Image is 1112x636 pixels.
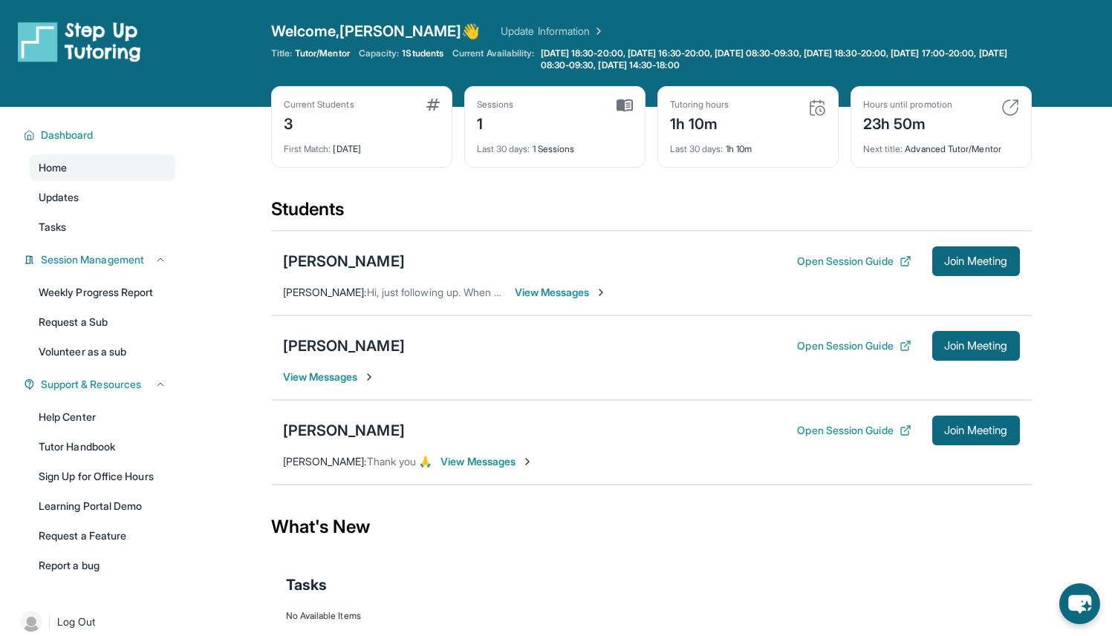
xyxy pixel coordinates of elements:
span: View Messages [515,285,608,300]
a: Help Center [30,404,175,430]
img: user-img [21,612,42,632]
button: Session Management [35,252,166,267]
span: View Messages [440,454,533,469]
span: Title: [271,47,292,59]
div: 3 [284,111,354,134]
button: Open Session Guide [797,254,911,269]
img: logo [18,21,141,62]
span: Next title : [863,143,903,154]
a: Sign Up for Office Hours [30,463,175,490]
span: | [48,613,51,631]
a: Weekly Progress Report [30,279,175,306]
img: Chevron-Right [595,286,607,298]
button: Open Session Guide [797,423,911,438]
span: Capacity: [359,47,400,59]
div: Sessions [477,99,514,111]
button: Join Meeting [932,246,1020,276]
a: Home [30,154,175,181]
a: Report a bug [30,552,175,579]
span: Session Management [41,252,144,267]
img: card [426,99,440,111]
img: Chevron-Right [363,371,375,383]
div: 1h 10m [670,111,729,134]
span: Last 30 days : [670,143,724,154]
span: [PERSON_NAME] : [283,455,367,468]
span: First Match : [284,143,331,154]
div: What's New [271,494,1032,560]
a: Request a Feature [30,522,175,549]
img: Chevron-Right [521,456,533,468]
div: Tutoring hours [670,99,729,111]
span: [DATE] 18:30-20:00, [DATE] 16:30-20:00, [DATE] 08:30-09:30, [DATE] 18:30-20:00, [DATE] 17:00-20:0... [541,47,1029,71]
span: Tasks [286,574,327,595]
div: 1h 10m [670,134,826,155]
div: No Available Items [286,610,1017,622]
a: Tutor Handbook [30,433,175,460]
div: 1 Sessions [477,134,633,155]
span: [PERSON_NAME] : [283,286,367,298]
span: Join Meeting [944,426,1008,435]
div: Advanced Tutor/Mentor [863,134,1019,155]
span: Tutor/Mentor [295,47,350,59]
a: Learning Portal Demo [30,493,175,519]
a: Request a Sub [30,309,175,335]
img: card [617,99,633,112]
button: Dashboard [35,128,166,142]
button: Join Meeting [932,331,1020,361]
img: card [808,99,826,117]
span: Support & Resources [41,377,141,392]
a: Volunteer as a sub [30,338,175,365]
button: Support & Resources [35,377,166,392]
div: Students [271,197,1032,230]
a: Update Information [501,24,605,39]
span: Home [39,160,67,175]
button: chat-button [1059,583,1100,624]
span: Updates [39,190,79,205]
a: Tasks [30,214,175,240]
span: Log Out [57,614,96,629]
span: 1 Students [402,47,443,59]
img: card [1001,99,1019,117]
span: Last 30 days : [477,143,530,154]
div: 23h 50m [863,111,952,134]
div: [PERSON_NAME] [283,420,405,441]
span: Welcome, [PERSON_NAME] 👋 [271,21,481,42]
a: Updates [30,184,175,211]
div: Current Students [284,99,354,111]
span: Tasks [39,220,66,235]
span: Current Availability: [452,47,534,71]
span: Join Meeting [944,341,1008,350]
button: Open Session Guide [797,338,911,353]
span: Dashboard [41,128,94,142]
img: Chevron Right [590,24,605,39]
div: [DATE] [284,134,440,155]
div: 1 [477,111,514,134]
a: [DATE] 18:30-20:00, [DATE] 16:30-20:00, [DATE] 08:30-09:30, [DATE] 18:30-20:00, [DATE] 17:00-20:0... [538,47,1032,71]
div: [PERSON_NAME] [283,251,405,272]
button: Join Meeting [932,416,1020,445]
span: Join Meeting [944,257,1008,266]
span: Thank you 🙏 [367,455,432,468]
div: Hours until promotion [863,99,952,111]
div: [PERSON_NAME] [283,335,405,356]
span: View Messages [283,370,376,384]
